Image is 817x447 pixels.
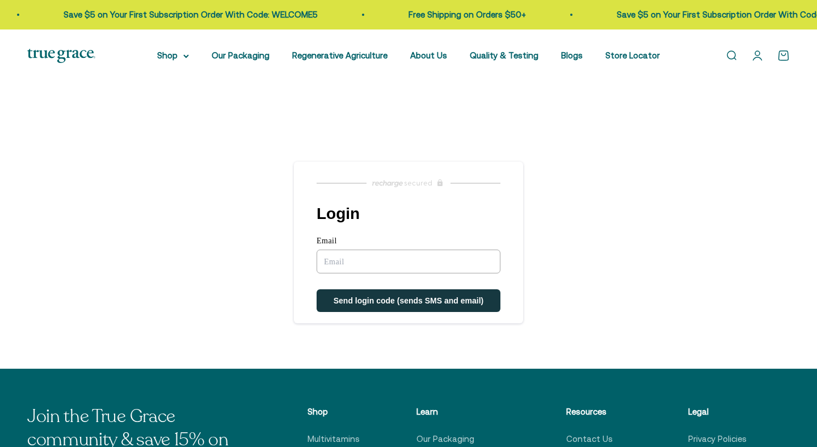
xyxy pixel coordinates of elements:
[48,8,302,22] p: Save $5 on Your First Subscription Order With Code: WELCOME5
[157,49,189,62] summary: Shop
[410,50,447,60] a: About Us
[566,432,613,446] a: Contact Us
[317,250,500,273] input: Email
[334,296,484,305] span: Send login code (sends SMS and email)
[317,205,523,223] h1: Login
[470,50,538,60] a: Quality & Testing
[566,405,634,419] p: Resources
[561,50,583,60] a: Blogs
[605,50,660,60] a: Store Locator
[308,432,360,446] a: Multivitamins
[416,432,474,446] a: Our Packaging
[317,237,500,250] label: Email
[688,405,767,419] p: Legal
[308,405,362,419] p: Shop
[393,10,511,19] a: Free Shipping on Orders $50+
[317,289,500,312] button: Send login code (sends SMS and email)
[688,432,747,446] a: Privacy Policies
[212,50,269,60] a: Our Packaging
[416,405,512,419] p: Learn
[292,50,388,60] a: Regenerative Agriculture
[294,175,523,191] a: Recharge Subscriptions website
